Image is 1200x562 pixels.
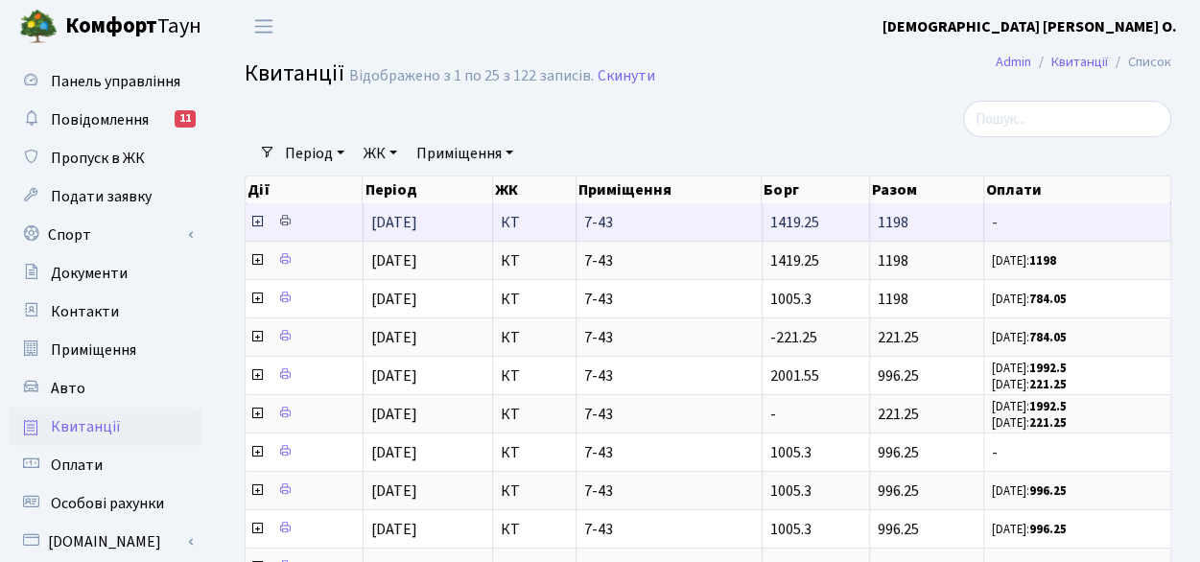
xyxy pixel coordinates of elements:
span: 996.25 [878,480,919,502]
span: 1419.25 [770,212,819,233]
b: 1198 [1029,252,1056,269]
span: [DATE] [371,519,417,540]
b: 784.05 [1029,329,1067,346]
span: КТ [501,253,568,269]
small: [DATE]: [992,291,1067,308]
b: 1992.5 [1029,398,1067,415]
span: Пропуск в ЖК [51,148,145,169]
span: [DATE] [371,442,417,463]
span: Приміщення [51,340,136,361]
span: Подати заявку [51,186,152,207]
b: 221.25 [1029,414,1067,432]
button: Переключити навігацію [240,11,288,42]
span: 1005.3 [770,442,812,463]
input: Пошук... [963,101,1171,137]
span: -221.25 [770,327,817,348]
small: [DATE]: [992,521,1067,538]
a: [DEMOGRAPHIC_DATA] [PERSON_NAME] О. [882,15,1177,38]
b: 221.25 [1029,376,1067,393]
span: 7-43 [584,215,754,230]
a: Квитанції [10,408,201,446]
span: [DATE] [371,250,417,271]
span: КТ [501,522,568,537]
span: [DATE] [371,212,417,233]
small: [DATE]: [992,398,1067,415]
nav: breadcrumb [967,42,1200,82]
b: 996.25 [1029,521,1067,538]
a: Особові рахунки [10,484,201,523]
a: Повідомлення11 [10,101,201,139]
span: 7-43 [584,483,754,499]
span: КТ [501,407,568,422]
small: [DATE]: [992,360,1067,377]
span: Контакти [51,301,119,322]
small: [DATE]: [992,414,1067,432]
span: - [770,404,776,425]
span: 1419.25 [770,250,819,271]
a: Період [277,137,352,170]
span: 2001.55 [770,365,819,386]
th: Разом [870,176,984,203]
span: Повідомлення [51,109,149,130]
span: - [992,215,1163,230]
span: 221.25 [878,327,919,348]
span: КТ [501,330,568,345]
small: [DATE]: [992,252,1056,269]
span: 7-43 [584,445,754,460]
a: Документи [10,254,201,293]
th: Приміщення [576,176,763,203]
span: [DATE] [371,404,417,425]
a: Приміщення [10,331,201,369]
span: [DATE] [371,289,417,310]
a: Панель управління [10,62,201,101]
th: Дії [246,176,363,203]
small: [DATE]: [992,482,1067,500]
span: 7-43 [584,407,754,422]
b: 784.05 [1029,291,1067,308]
span: КТ [501,215,568,230]
span: 7-43 [584,368,754,384]
b: 996.25 [1029,482,1067,500]
span: Оплати [51,455,103,476]
span: Документи [51,263,128,284]
small: [DATE]: [992,376,1067,393]
a: Приміщення [409,137,521,170]
a: Скинути [598,67,655,85]
span: 221.25 [878,404,919,425]
span: Квитанції [51,416,121,437]
a: Контакти [10,293,201,331]
span: 7-43 [584,292,754,307]
a: Спорт [10,216,201,254]
span: 1005.3 [770,289,812,310]
span: 996.25 [878,365,919,386]
span: КТ [501,368,568,384]
li: Список [1108,52,1171,73]
span: 7-43 [584,253,754,269]
span: - [992,445,1163,460]
span: 1198 [878,289,908,310]
span: 996.25 [878,519,919,540]
span: 1198 [878,212,908,233]
span: [DATE] [371,365,417,386]
b: [DEMOGRAPHIC_DATA] [PERSON_NAME] О. [882,16,1177,37]
span: 7-43 [584,330,754,345]
a: Подати заявку [10,177,201,216]
a: [DOMAIN_NAME] [10,523,201,561]
small: [DATE]: [992,329,1067,346]
div: 11 [175,110,196,128]
span: 996.25 [878,442,919,463]
th: Оплати [984,176,1171,203]
span: 1005.3 [770,480,812,502]
span: Квитанції [245,57,344,90]
span: КТ [501,445,568,460]
span: Авто [51,378,85,399]
th: ЖК [493,176,576,203]
span: Особові рахунки [51,493,164,514]
span: 1005.3 [770,519,812,540]
span: КТ [501,292,568,307]
span: КТ [501,483,568,499]
span: 1198 [878,250,908,271]
b: 1992.5 [1029,360,1067,377]
a: Admin [996,52,1031,72]
span: Панель управління [51,71,180,92]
